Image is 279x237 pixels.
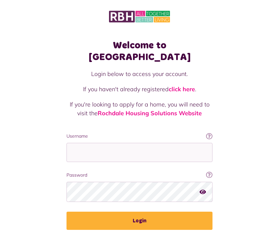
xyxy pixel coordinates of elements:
[67,133,212,140] label: Username
[67,172,212,179] label: Password
[67,100,212,118] p: If you're looking to apply for a home, you will need to visit the
[67,69,212,78] p: Login below to access your account.
[98,109,202,117] a: Rochdale Housing Solutions Website
[67,40,212,63] h1: Welcome to [GEOGRAPHIC_DATA]
[109,10,170,23] img: MyRBH
[169,85,195,93] a: click here
[67,212,212,230] button: Login
[67,85,212,94] p: If you haven't already registered .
